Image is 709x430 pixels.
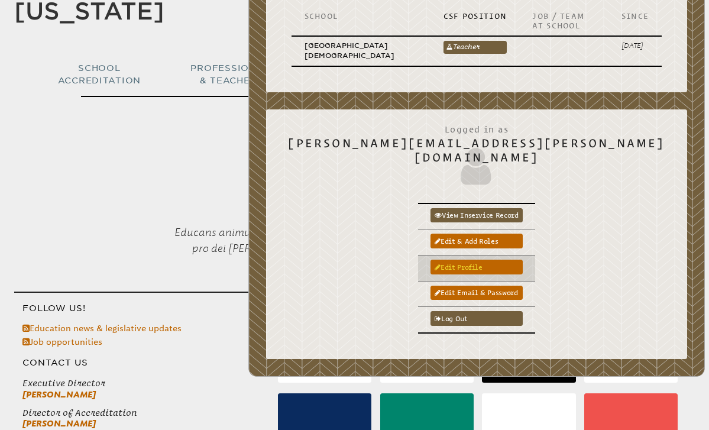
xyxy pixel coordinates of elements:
[430,208,522,223] a: View inservice record
[430,286,522,300] a: Edit email & password
[430,260,522,274] a: Edit profile
[22,389,96,400] a: [PERSON_NAME]
[22,407,278,418] span: Director of Accreditation
[140,198,319,283] p: Educans animum et mentem pro dei [PERSON_NAME]
[14,302,278,315] h3: Follow Us!
[190,63,348,86] span: Professional Development & Teacher Certification
[621,41,649,51] p: [DATE]
[430,234,522,248] a: Edit & add roles
[283,119,671,136] span: Logged in as
[283,119,671,187] h2: [PERSON_NAME][EMAIL_ADDRESS][PERSON_NAME][DOMAIN_NAME]
[443,12,507,21] p: CSF Position
[443,41,507,54] a: Teacher
[621,12,649,21] p: Since
[22,323,182,334] a: Education news & legislative updates
[58,63,141,86] span: School Accreditation
[430,311,522,326] a: Log out
[532,12,595,31] p: Job / Team at School
[305,12,418,21] p: School
[180,158,529,180] p: You are already registered and logged in.
[22,377,278,389] span: Executive Director
[305,41,418,62] p: [GEOGRAPHIC_DATA][DEMOGRAPHIC_DATA]
[22,337,102,347] a: Job opportunities
[22,418,96,429] a: [PERSON_NAME]
[14,356,278,369] h3: Contact Us
[81,96,627,141] h1: Registration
